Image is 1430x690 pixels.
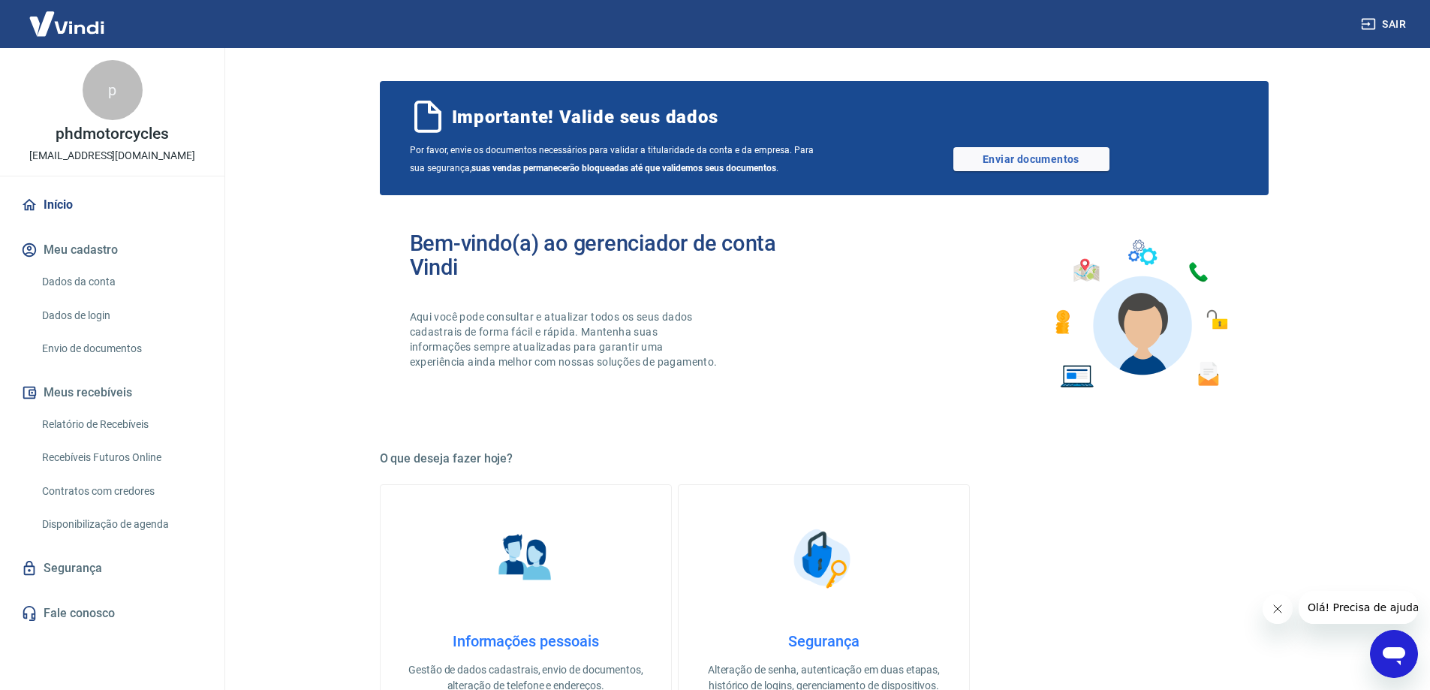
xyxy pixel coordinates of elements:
[953,147,1109,171] a: Enviar documentos
[56,126,168,142] p: phdmotorcycles
[36,333,206,364] a: Envio de documentos
[1299,591,1418,624] iframe: Mensagem da empresa
[9,11,126,23] span: Olá! Precisa de ajuda?
[410,231,824,279] h2: Bem-vindo(a) ao gerenciador de conta Vindi
[1263,594,1293,624] iframe: Fechar mensagem
[1042,231,1239,397] img: Imagem de um avatar masculino com diversos icones exemplificando as funcionalidades do gerenciado...
[18,376,206,409] button: Meus recebíveis
[18,597,206,630] a: Fale conosco
[1358,11,1412,38] button: Sair
[380,451,1269,466] h5: O que deseja fazer hoje?
[29,148,195,164] p: [EMAIL_ADDRESS][DOMAIN_NAME]
[488,521,563,596] img: Informações pessoais
[36,476,206,507] a: Contratos com credores
[83,60,143,120] div: p
[452,105,718,129] span: Importante! Valide seus dados
[410,141,824,177] span: Por favor, envie os documentos necessários para validar a titularidade da conta e da empresa. Par...
[36,300,206,331] a: Dados de login
[36,442,206,473] a: Recebíveis Futuros Online
[1370,630,1418,678] iframe: Botão para abrir a janela de mensagens
[18,1,116,47] img: Vindi
[18,234,206,267] button: Meu cadastro
[18,552,206,585] a: Segurança
[703,632,945,650] h4: Segurança
[36,267,206,297] a: Dados da conta
[471,163,776,173] b: suas vendas permanecerão bloqueadas até que validemos seus documentos
[36,509,206,540] a: Disponibilização de agenda
[410,309,721,369] p: Aqui você pode consultar e atualizar todos os seus dados cadastrais de forma fácil e rápida. Mant...
[36,409,206,440] a: Relatório de Recebíveis
[786,521,861,596] img: Segurança
[18,188,206,221] a: Início
[405,632,647,650] h4: Informações pessoais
